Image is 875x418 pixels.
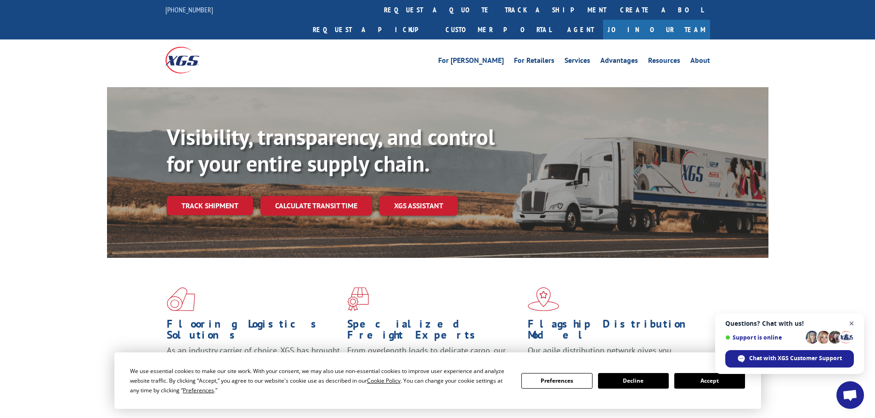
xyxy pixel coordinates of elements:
img: xgs-icon-flagship-distribution-model-red [528,287,559,311]
img: xgs-icon-total-supply-chain-intelligence-red [167,287,195,311]
h1: Specialized Freight Experts [347,318,521,345]
div: We use essential cookies to make our site work. With your consent, we may also use non-essential ... [130,366,510,395]
b: Visibility, transparency, and control for your entire supply chain. [167,123,495,178]
button: Decline [598,373,669,389]
a: Request a pickup [306,20,439,39]
div: Cookie Consent Prompt [114,352,761,409]
a: [PHONE_NUMBER] [165,5,213,14]
div: Open chat [836,381,864,409]
a: For Retailers [514,57,554,67]
a: Agent [558,20,603,39]
a: Track shipment [167,196,253,215]
button: Accept [674,373,745,389]
span: As an industry carrier of choice, XGS has brought innovation and dedication to flooring logistics... [167,345,340,378]
a: Services [565,57,590,67]
img: xgs-icon-focused-on-flooring-red [347,287,369,311]
span: Support is online [725,334,802,341]
a: For [PERSON_NAME] [438,57,504,67]
a: Advantages [600,57,638,67]
span: Chat with XGS Customer Support [749,354,842,362]
a: Resources [648,57,680,67]
span: Cookie Policy [367,377,401,385]
span: Our agile distribution network gives you nationwide inventory management on demand. [528,345,697,367]
a: About [690,57,710,67]
span: Questions? Chat with us! [725,320,854,327]
span: Close chat [846,318,858,329]
h1: Flooring Logistics Solutions [167,318,340,345]
a: Calculate transit time [260,196,372,216]
div: Chat with XGS Customer Support [725,350,854,368]
span: Preferences [183,386,214,394]
button: Preferences [521,373,592,389]
h1: Flagship Distribution Model [528,318,701,345]
p: From overlength loads to delicate cargo, our experienced staff knows the best way to move your fr... [347,345,521,386]
a: Customer Portal [439,20,558,39]
a: XGS ASSISTANT [379,196,458,216]
a: Join Our Team [603,20,710,39]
